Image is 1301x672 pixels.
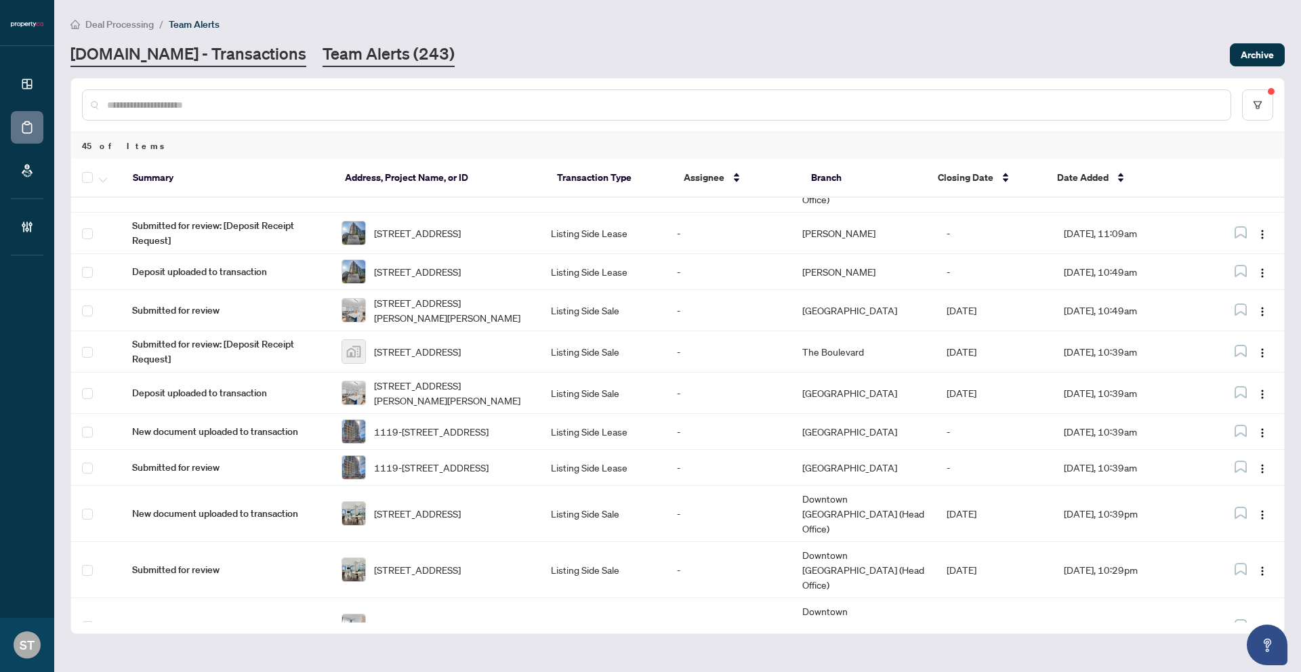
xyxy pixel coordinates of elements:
img: Logo [1257,348,1268,358]
td: Listing Side Lease [540,598,665,654]
img: thumbnail-img [342,340,365,363]
span: Submitted for review [132,562,320,577]
button: Logo [1252,421,1273,442]
span: Submitted for review: [Deposit Receipt Request] [132,337,320,366]
td: [DATE] [936,542,1053,598]
span: filter [1253,100,1262,110]
button: Logo [1252,559,1273,581]
td: - [666,486,791,542]
img: logo [11,20,43,28]
td: - [666,373,791,414]
span: [STREET_ADDRESS][PERSON_NAME][PERSON_NAME] [374,295,529,325]
td: [GEOGRAPHIC_DATA] [791,414,936,450]
th: Date Added [1046,159,1199,198]
td: Listing Side Sale [540,542,665,598]
td: [DATE], 10:39am [1053,414,1204,450]
td: Listing Side Sale [540,486,665,542]
td: [PERSON_NAME] [791,254,936,290]
td: Downtown [GEOGRAPHIC_DATA] (Head Office) [791,542,936,598]
button: Logo [1252,341,1273,362]
img: Logo [1257,463,1268,474]
div: 45 of Items [71,133,1284,159]
button: filter [1242,89,1273,121]
td: Listing Side Lease [540,450,665,486]
td: [DATE], 10:39pm [1053,486,1204,542]
th: Branch [800,159,928,198]
span: Submitted for review: [Deposit Receipt Request] [132,218,320,248]
span: home [70,20,80,29]
img: Logo [1257,427,1268,438]
span: New document uploaded to transaction [132,506,320,521]
span: Closing Date [938,170,993,185]
span: Deal Processing [85,18,154,30]
li: / [159,16,163,32]
button: Logo [1252,503,1273,524]
img: thumbnail-img [342,222,365,245]
td: Downtown [GEOGRAPHIC_DATA] (Head Office) [791,598,936,654]
span: [STREET_ADDRESS] [374,506,461,521]
td: [DATE] [936,290,1053,331]
span: [STREET_ADDRESS][PERSON_NAME][PERSON_NAME] [374,378,529,408]
td: [DATE], 10:49am [1053,254,1204,290]
td: Listing Side Sale [540,373,665,414]
img: Logo [1257,268,1268,278]
button: Logo [1252,261,1273,282]
span: ST [20,635,35,654]
td: [DATE], 10:29pm [1053,542,1204,598]
td: - [666,254,791,290]
span: Deposit uploaded to transaction [132,264,320,279]
img: Logo [1257,566,1268,576]
span: Submitted for review [132,303,320,318]
td: - [666,331,791,373]
td: [GEOGRAPHIC_DATA] [791,290,936,331]
td: Downtown [GEOGRAPHIC_DATA] (Head Office) [791,486,936,542]
td: [DATE], 10:39am [1053,373,1204,414]
td: [DATE], 10:09pm [1053,598,1204,654]
img: Logo [1257,509,1268,520]
span: [STREET_ADDRESS] [374,562,461,577]
img: thumbnail-img [342,260,365,283]
td: Listing Side Sale [540,331,665,373]
td: - [666,598,791,654]
span: Archive [1241,44,1274,66]
th: Transaction Type [546,159,674,198]
span: Submitted for review [132,460,320,475]
td: - [666,290,791,331]
td: - [666,414,791,450]
td: Listing Side Lease [540,213,665,254]
img: thumbnail-img [342,299,365,322]
th: Assignee [673,159,800,198]
span: Assignee [684,170,724,185]
td: [GEOGRAPHIC_DATA] [791,373,936,414]
td: Listing Side Lease [540,254,665,290]
td: [PERSON_NAME] [791,213,936,254]
span: New document uploaded to transaction [132,424,320,439]
img: Logo [1257,306,1268,317]
td: Listing Side Sale [540,290,665,331]
img: thumbnail-img [342,502,365,525]
span: [STREET_ADDRESS] [374,618,461,633]
span: Team Alerts [169,18,220,30]
td: The Boulevard [791,331,936,373]
img: thumbnail-img [342,456,365,479]
a: [DOMAIN_NAME] - Transactions [70,43,306,67]
span: 1119-[STREET_ADDRESS] [374,424,489,439]
th: Closing Date [927,159,1046,198]
img: Logo [1257,622,1268,633]
span: [STREET_ADDRESS] [374,226,461,240]
span: Date Added [1057,170,1109,185]
button: Logo [1252,615,1273,637]
span: [STREET_ADDRESS] [374,344,461,359]
button: Archive [1230,43,1285,66]
td: [DATE] [936,373,1053,414]
td: - [936,213,1053,254]
td: - [666,450,791,486]
button: Logo [1252,382,1273,404]
td: [DATE] [936,331,1053,373]
td: - [666,542,791,598]
img: Logo [1257,229,1268,240]
span: [STREET_ADDRESS] [374,264,461,279]
td: [DATE], 10:49am [1053,290,1204,331]
td: - [666,213,791,254]
td: [DATE], 11:09am [1053,213,1204,254]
